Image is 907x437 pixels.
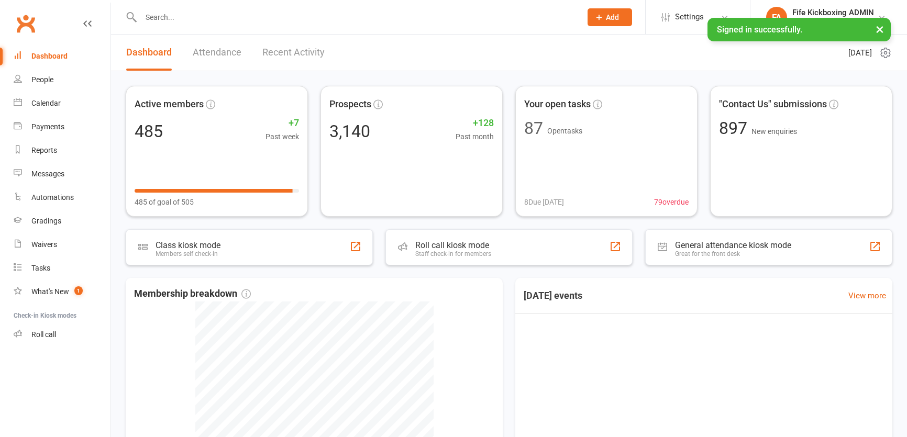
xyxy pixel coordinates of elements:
div: 3,140 [329,123,370,140]
span: 8 Due [DATE] [524,196,564,208]
a: Attendance [193,35,241,71]
a: Dashboard [14,44,110,68]
span: Add [606,13,619,21]
div: Dashboard [31,52,68,60]
a: Clubworx [13,10,39,37]
div: FA [766,7,787,28]
span: "Contact Us" submissions [719,97,827,112]
div: Messages [31,170,64,178]
span: 485 of goal of 505 [135,196,194,208]
a: Waivers [14,233,110,256]
span: Your open tasks [524,97,591,112]
a: Tasks [14,256,110,280]
div: Roll call kiosk mode [415,240,491,250]
span: New enquiries [751,127,797,136]
button: Add [588,8,632,26]
h3: [DATE] events [515,286,591,305]
a: Payments [14,115,110,139]
a: Recent Activity [262,35,325,71]
div: Fife Kickboxing [792,17,874,27]
span: 1 [74,286,83,295]
span: Past week [266,131,299,142]
div: People [31,75,53,84]
div: Payments [31,122,64,131]
span: +128 [456,116,494,131]
span: Open tasks [547,127,582,135]
span: Prospects [329,97,371,112]
a: People [14,68,110,92]
span: Signed in successfully. [717,25,802,35]
div: Waivers [31,240,57,249]
div: Staff check-in for members [415,250,491,257]
div: Class kiosk mode [156,240,220,250]
span: Membership breakdown [134,286,251,301]
button: × [870,18,889,40]
a: What's New1 [14,280,110,304]
div: Tasks [31,264,50,272]
a: Gradings [14,209,110,233]
a: Dashboard [126,35,172,71]
div: What's New [31,287,69,296]
span: Settings [675,5,704,29]
span: +7 [266,116,299,131]
span: Past month [456,131,494,142]
span: 897 [719,118,751,138]
span: 79 overdue [654,196,689,208]
a: Calendar [14,92,110,115]
div: Great for the front desk [675,250,791,257]
a: Reports [14,139,110,162]
div: Automations [31,193,74,201]
a: View more [848,289,886,302]
div: Members self check-in [156,250,220,257]
div: Fife Kickboxing ADMIN [792,8,874,17]
div: Calendar [31,99,61,107]
input: Search... [138,10,574,25]
a: Roll call [14,323,110,346]
span: Active members [135,97,204,112]
div: Gradings [31,217,61,225]
a: Automations [14,186,110,209]
a: Messages [14,162,110,186]
div: General attendance kiosk mode [675,240,791,250]
div: Reports [31,146,57,154]
span: [DATE] [848,47,872,59]
div: 485 [135,123,163,140]
div: 87 [524,120,543,137]
div: Roll call [31,330,56,339]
